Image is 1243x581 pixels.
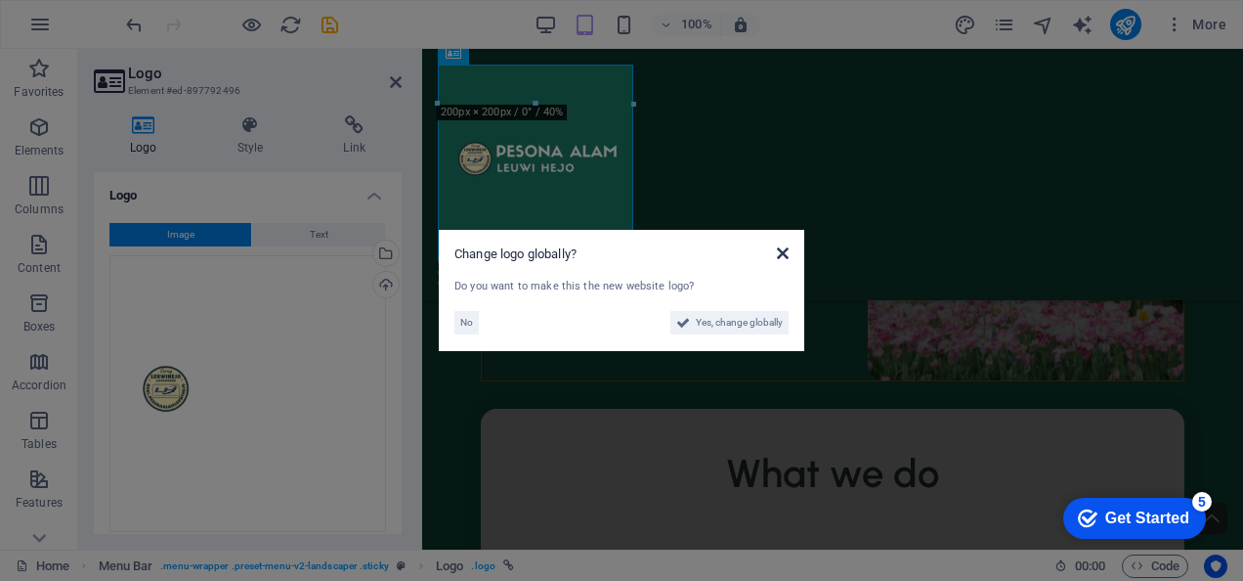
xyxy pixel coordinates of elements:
span: No [460,311,473,335]
span: Yes, change globally [696,311,783,335]
div: Get Started [58,22,142,39]
div: Get Started 5 items remaining, 0% complete [16,10,158,51]
button: No [454,311,479,335]
span: Change logo globally? [454,246,577,261]
div: 5 [145,4,164,23]
button: Yes, change globally [670,311,789,335]
div: Do you want to make this the new website logo? [454,279,789,295]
